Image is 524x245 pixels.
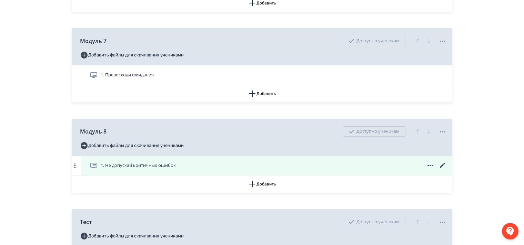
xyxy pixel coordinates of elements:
button: Добавить [72,175,452,193]
span: Модуль 7 [80,37,107,45]
div: 1. Не допускай критичных ошибок [72,156,452,175]
button: Добавить файлы для скачивания учениками [80,50,184,61]
span: 1. Превосходи ожидания [101,72,154,78]
div: Доступно ученикам [343,36,405,46]
div: Доступно ученикам [343,126,405,137]
div: 1. Превосходи ожидания [72,65,452,85]
span: 1. Не допускай критичных ошибок [101,162,176,169]
button: Добавить [72,85,452,102]
div: Доступно ученикам [343,217,405,227]
button: Добавить файлы для скачивания учениками [80,140,184,151]
span: Модуль 8 [80,127,107,136]
button: Добавить файлы для скачивания учениками [80,231,184,242]
span: Тест [80,218,92,226]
